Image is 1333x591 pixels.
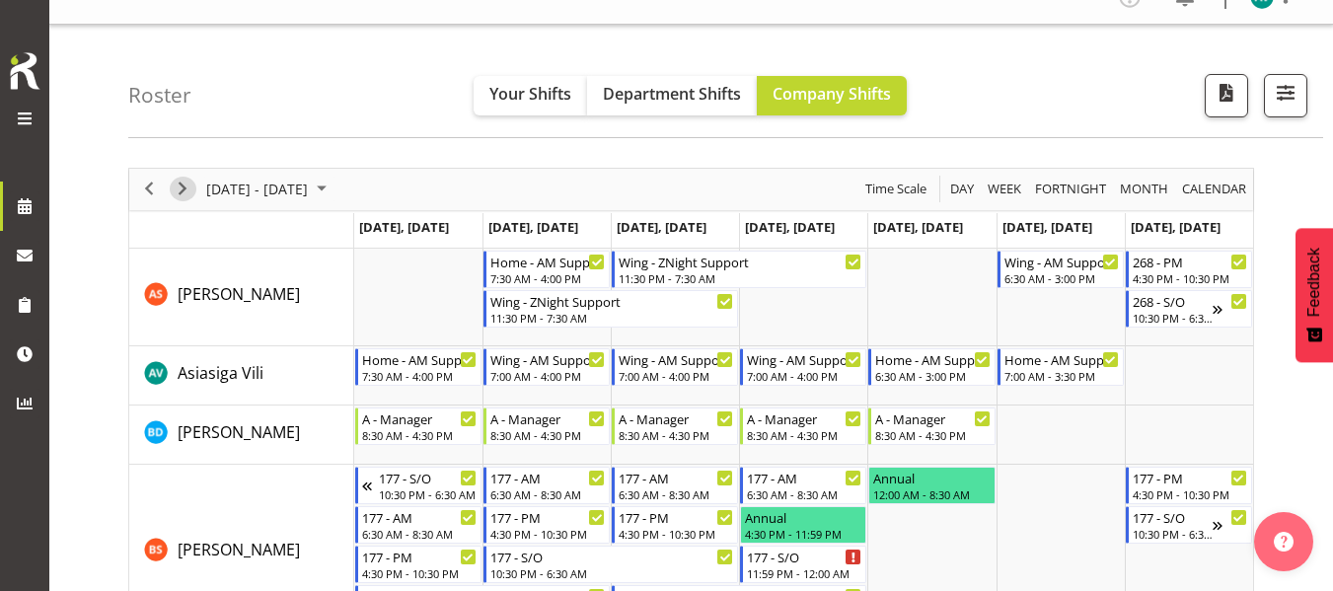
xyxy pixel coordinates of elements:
[1126,290,1252,328] div: Arshdeep Singh"s event - 268 - S/O Begin From Sunday, September 7, 2025 at 10:30:00 PM GMT+12:00 ...
[355,506,481,544] div: Billie Sothern"s event - 177 - AM Begin From Monday, September 1, 2025 at 6:30:00 AM GMT+12:00 En...
[619,368,733,384] div: 7:00 AM - 4:00 PM
[489,83,571,105] span: Your Shifts
[873,218,963,236] span: [DATE], [DATE]
[1133,252,1247,271] div: 268 - PM
[1118,177,1170,201] span: Month
[747,408,861,428] div: A - Manager
[862,177,930,201] button: Time Scale
[178,283,300,305] span: [PERSON_NAME]
[998,251,1124,288] div: Arshdeep Singh"s event - Wing - AM Support 1 Begin From Saturday, September 6, 2025 at 6:30:00 AM...
[745,507,861,527] div: Annual
[136,177,163,201] button: Previous
[362,507,477,527] div: 177 - AM
[745,218,835,236] span: [DATE], [DATE]
[379,486,477,502] div: 10:30 PM - 6:30 AM
[483,290,738,328] div: Arshdeep Singh"s event - Wing - ZNight Support Begin From Tuesday, September 2, 2025 at 11:30:00 ...
[619,526,733,542] div: 4:30 PM - 10:30 PM
[362,427,477,443] div: 8:30 AM - 4:30 PM
[1004,349,1119,369] div: Home - AM Support 1
[863,177,928,201] span: Time Scale
[1274,532,1294,552] img: help-xxl-2.png
[948,177,976,201] span: Day
[1305,248,1323,317] span: Feedback
[612,506,738,544] div: Billie Sothern"s event - 177 - PM Begin From Wednesday, September 3, 2025 at 4:30:00 PM GMT+12:00...
[204,177,310,201] span: [DATE] - [DATE]
[483,467,610,504] div: Billie Sothern"s event - 177 - AM Begin From Tuesday, September 2, 2025 at 6:30:00 AM GMT+12:00 E...
[490,291,733,311] div: Wing - ZNight Support
[178,420,300,444] a: [PERSON_NAME]
[747,486,861,502] div: 6:30 AM - 8:30 AM
[619,486,733,502] div: 6:30 AM - 8:30 AM
[170,177,196,201] button: Next
[587,76,757,115] button: Department Shifts
[1205,74,1248,117] button: Download a PDF of the roster according to the set date range.
[490,468,605,487] div: 177 - AM
[747,565,861,581] div: 11:59 PM - 12:00 AM
[1264,74,1307,117] button: Filter Shifts
[362,565,477,581] div: 4:30 PM - 10:30 PM
[619,468,733,487] div: 177 - AM
[362,526,477,542] div: 6:30 AM - 8:30 AM
[474,76,587,115] button: Your Shifts
[868,467,995,504] div: Billie Sothern"s event - Annual Begin From Friday, September 5, 2025 at 12:00:00 AM GMT+12:00 End...
[612,467,738,504] div: Billie Sothern"s event - 177 - AM Begin From Wednesday, September 3, 2025 at 6:30:00 AM GMT+12:00...
[1032,177,1110,201] button: Fortnight
[490,526,605,542] div: 4:30 PM - 10:30 PM
[490,486,605,502] div: 6:30 AM - 8:30 AM
[617,218,706,236] span: [DATE], [DATE]
[875,427,990,443] div: 8:30 AM - 4:30 PM
[178,361,263,385] a: Asiasiga Vili
[488,218,578,236] span: [DATE], [DATE]
[359,218,449,236] span: [DATE], [DATE]
[1126,467,1252,504] div: Billie Sothern"s event - 177 - PM Begin From Sunday, September 7, 2025 at 4:30:00 PM GMT+12:00 En...
[619,270,861,286] div: 11:30 PM - 7:30 AM
[166,169,199,210] div: next period
[619,349,733,369] div: Wing - AM Support 2
[362,408,477,428] div: A - Manager
[483,251,610,288] div: Arshdeep Singh"s event - Home - AM Support 3 Begin From Tuesday, September 2, 2025 at 7:30:00 AM ...
[1004,368,1119,384] div: 7:00 AM - 3:30 PM
[490,310,733,326] div: 11:30 PM - 7:30 AM
[483,546,738,583] div: Billie Sothern"s event - 177 - S/O Begin From Tuesday, September 2, 2025 at 10:30:00 PM GMT+12:00...
[875,368,990,384] div: 6:30 AM - 3:00 PM
[483,407,610,445] div: Barbara Dunlop"s event - A - Manager Begin From Tuesday, September 2, 2025 at 8:30:00 AM GMT+12:0...
[747,349,861,369] div: Wing - AM Support 2
[1133,291,1213,311] div: 268 - S/O
[747,468,861,487] div: 177 - AM
[1180,177,1248,201] span: calendar
[362,349,477,369] div: Home - AM Support 3
[868,348,995,386] div: Asiasiga Vili"s event - Home - AM Support 2 Begin From Friday, September 5, 2025 at 6:30:00 AM GM...
[619,408,733,428] div: A - Manager
[490,427,605,443] div: 8:30 AM - 4:30 PM
[619,252,861,271] div: Wing - ZNight Support
[773,83,891,105] span: Company Shifts
[1296,228,1333,362] button: Feedback - Show survey
[747,368,861,384] div: 7:00 AM - 4:00 PM
[619,507,733,527] div: 177 - PM
[490,547,733,566] div: 177 - S/O
[603,83,741,105] span: Department Shifts
[986,177,1023,201] span: Week
[1133,468,1247,487] div: 177 - PM
[362,368,477,384] div: 7:30 AM - 4:00 PM
[129,406,354,465] td: Barbara Dunlop resource
[355,407,481,445] div: Barbara Dunlop"s event - A - Manager Begin From Monday, September 1, 2025 at 8:30:00 AM GMT+12:00...
[490,368,605,384] div: 7:00 AM - 4:00 PM
[129,346,354,406] td: Asiasiga Vili resource
[619,427,733,443] div: 8:30 AM - 4:30 PM
[1133,526,1213,542] div: 10:30 PM - 6:30 AM
[747,547,861,566] div: 177 - S/O
[1133,270,1247,286] div: 4:30 PM - 10:30 PM
[873,486,990,502] div: 12:00 AM - 8:30 AM
[355,546,481,583] div: Billie Sothern"s event - 177 - PM Begin From Monday, September 1, 2025 at 4:30:00 PM GMT+12:00 En...
[985,177,1025,201] button: Timeline Week
[178,539,300,560] span: [PERSON_NAME]
[1002,218,1092,236] span: [DATE], [DATE]
[355,348,481,386] div: Asiasiga Vili"s event - Home - AM Support 3 Begin From Monday, September 1, 2025 at 7:30:00 AM GM...
[875,349,990,369] div: Home - AM Support 2
[355,467,481,504] div: Billie Sothern"s event - 177 - S/O Begin From Sunday, August 31, 2025 at 10:30:00 PM GMT+12:00 En...
[203,177,335,201] button: September 2025
[490,270,605,286] div: 7:30 AM - 4:00 PM
[1004,270,1119,286] div: 6:30 AM - 3:00 PM
[740,546,866,583] div: Billie Sothern"s event - 177 - S/O Begin From Thursday, September 4, 2025 at 11:59:00 PM GMT+12:0...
